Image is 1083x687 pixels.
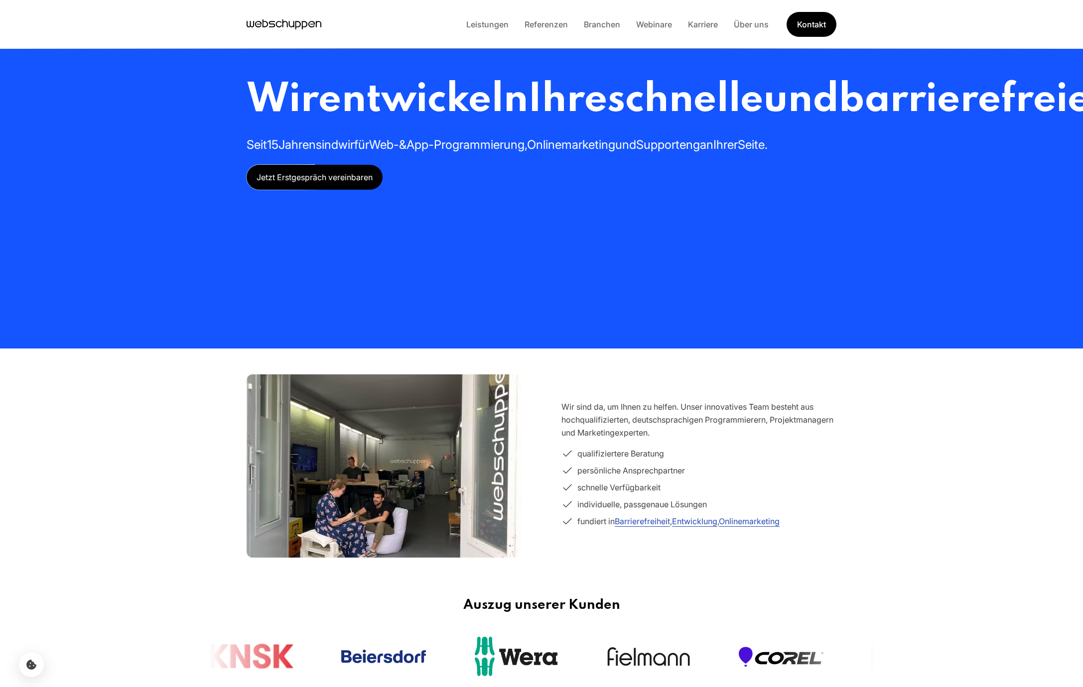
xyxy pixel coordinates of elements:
[615,516,670,526] a: Barrierefreiheit
[399,137,406,152] span: &
[719,516,780,526] a: Onlinemarketing
[787,12,836,37] a: Get Started
[209,597,874,613] h3: Auszug unserer Kunden
[739,647,823,667] img: Corel
[528,80,607,120] span: Ihre
[247,137,267,152] span: Seit
[763,80,838,120] span: und
[369,137,399,152] span: Web-
[316,137,338,152] span: sind
[458,19,517,29] a: Leistungen
[577,515,780,528] span: fundiert in , ,
[474,635,558,678] a: Open the page of Wera in a new tab
[628,19,680,29] a: Webinare
[209,644,293,669] a: Open the page of KNSK in a new tab
[338,137,354,152] span: wir
[354,137,369,152] span: für
[577,464,685,477] span: persönliche Ansprechpartner
[576,19,628,29] a: Branchen
[318,80,528,120] span: entwickeln
[517,19,576,29] a: Referenzen
[871,644,956,669] a: Open the page of KNSK in a new tab
[209,644,293,669] img: KNSK
[247,348,522,584] img: Team im webschuppen-Büro in Hamburg
[474,635,558,678] img: Wera
[739,647,823,667] a: Open the page of Corel in a new tab
[680,19,726,29] a: Karriere
[700,137,713,152] span: an
[606,646,691,667] img: Fielmann
[341,650,426,664] a: Open the page of Beiersdorf in a new tab
[527,137,615,152] span: Onlinemarketing
[19,652,44,677] button: Cookie-Einstellungen öffnen
[341,650,426,664] img: Beiersdorf
[278,137,316,152] span: Jahren
[738,137,768,152] span: Seite.
[247,165,383,190] a: Jetzt Erstgespräch vereinbaren
[406,137,527,152] span: App-Programmierung,
[267,137,278,152] span: 15
[606,646,691,667] a: Open the page of Fielmann in a new tab
[607,80,763,120] span: schnelle
[713,137,738,152] span: Ihrer
[247,80,318,120] span: Wir
[726,19,777,29] a: Über uns
[672,516,717,526] a: Entwicklung
[615,137,636,152] span: und
[679,137,700,152] span: eng
[636,137,679,152] span: Support
[577,481,661,494] span: schnelle Verfügbarkeit
[577,447,664,460] span: qualifiziertere Beratung
[561,400,836,439] p: Wir sind da, um Ihnen zu helfen. Unser innovatives Team besteht aus hochqualifizierten, deutschsp...
[577,498,707,511] span: individuelle, passgenaue Lösungen
[871,644,956,669] img: KNSK
[247,17,321,32] a: Hauptseite besuchen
